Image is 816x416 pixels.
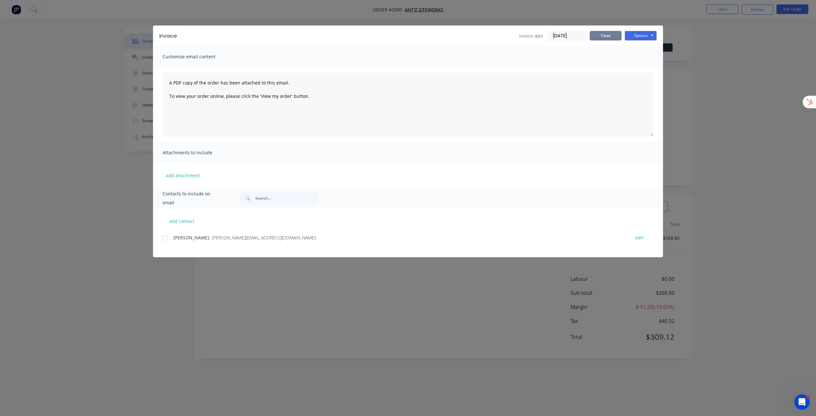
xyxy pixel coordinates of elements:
span: Invoice date [519,33,543,39]
button: Close [590,31,622,40]
button: edit [631,233,647,242]
iframe: Intercom live chat [794,394,810,410]
button: Options [625,31,657,40]
span: Attachments to include [163,148,233,157]
div: Invoice [159,32,177,40]
input: Search... [255,192,318,205]
span: [PERSON_NAME] [173,235,209,241]
textarea: A PDF copy of the order has been attached to this email. To view your order online, please click ... [163,73,653,136]
span: - [PERSON_NAME][EMAIL_ADDRESS][DOMAIN_NAME] [209,235,316,241]
span: Customise email content [163,52,233,61]
button: add attachment [163,171,203,180]
span: Contacts to include on email [163,189,223,207]
button: add contact [163,216,201,226]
